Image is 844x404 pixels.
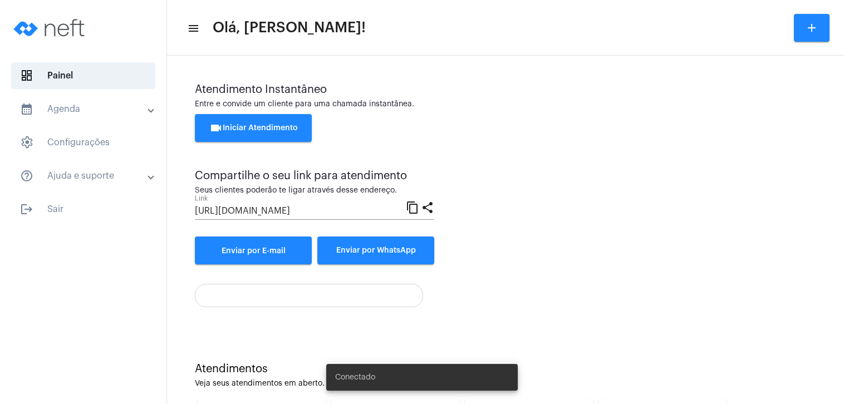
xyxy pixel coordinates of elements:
mat-expansion-panel-header: sidenav iconAjuda e suporte [7,162,166,189]
span: Conectado [335,372,375,383]
span: Painel [11,62,155,89]
mat-icon: sidenav icon [187,22,198,35]
span: Configurações [11,129,155,156]
mat-icon: sidenav icon [20,102,33,116]
div: Compartilhe o seu link para atendimento [195,170,434,182]
mat-icon: sidenav icon [20,169,33,183]
mat-icon: share [421,200,434,214]
div: Atendimento Instantâneo [195,83,816,96]
a: Enviar por E-mail [195,237,312,264]
mat-expansion-panel-header: sidenav iconAgenda [7,96,166,122]
mat-icon: add [805,21,818,35]
div: Veja seus atendimentos em aberto. [195,380,816,388]
mat-panel-title: Ajuda e suporte [20,169,149,183]
span: Enviar por WhatsApp [336,247,416,254]
div: Atendimentos [195,363,816,375]
div: Entre e convide um cliente para uma chamada instantânea. [195,100,816,109]
div: Seus clientes poderão te ligar através desse endereço. [195,186,434,195]
mat-icon: videocam [209,121,223,135]
span: Enviar por E-mail [222,247,286,255]
span: Olá, [PERSON_NAME]! [213,19,366,37]
span: sidenav icon [20,136,33,149]
button: Iniciar Atendimento [195,114,312,142]
img: logo-neft-novo-2.png [9,6,92,50]
span: Sair [11,196,155,223]
span: sidenav icon [20,69,33,82]
mat-panel-title: Agenda [20,102,149,116]
mat-icon: sidenav icon [20,203,33,216]
button: Enviar por WhatsApp [317,237,434,264]
span: Iniciar Atendimento [209,124,298,132]
mat-icon: content_copy [406,200,419,214]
